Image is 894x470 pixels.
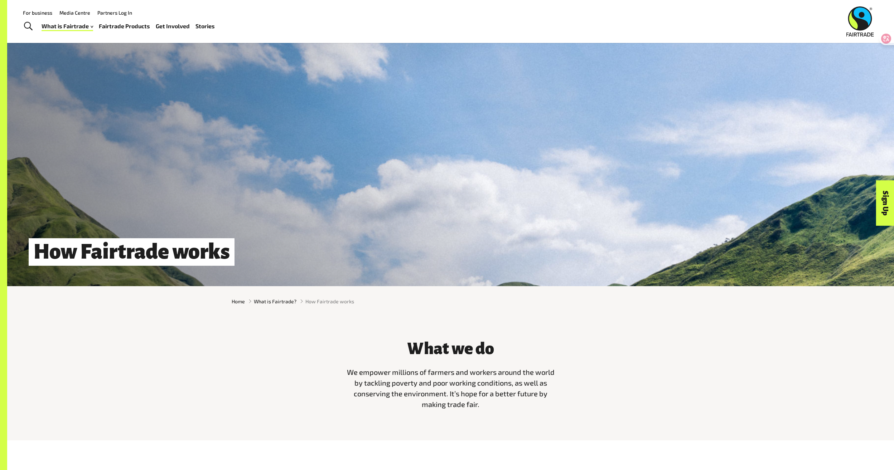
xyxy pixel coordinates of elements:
[29,238,235,266] h1: How Fairtrade works
[42,21,93,31] a: What is Fairtrade
[59,10,90,16] a: Media Centre
[254,298,296,305] a: What is Fairtrade?
[195,21,215,31] a: Stories
[23,10,52,16] a: For business
[97,10,132,16] a: Partners Log In
[156,21,190,31] a: Get Involved
[99,21,150,31] a: Fairtrade Products
[232,298,245,305] a: Home
[19,18,37,35] a: Toggle Search
[305,298,354,305] span: How Fairtrade works
[343,340,558,358] h3: What we do
[347,368,555,408] span: We empower millions of farmers and workers around the world by tackling poverty and poor working ...
[846,6,874,36] img: Fairtrade Australia New Zealand logo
